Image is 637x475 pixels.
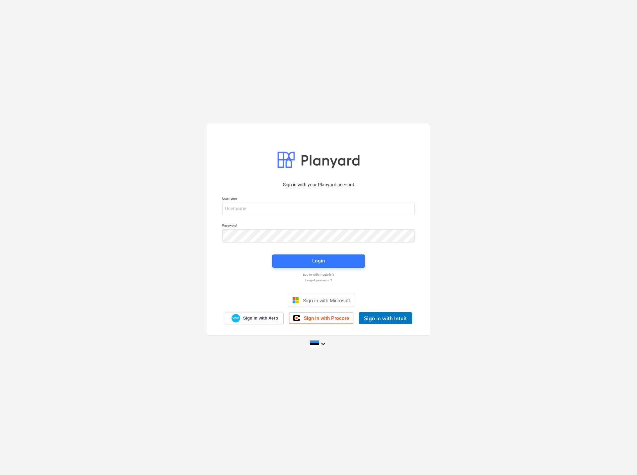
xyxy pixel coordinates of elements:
button: Login [272,254,365,268]
p: Password [222,223,415,229]
a: Sign in with Procore [289,313,353,324]
a: Forgot password? [219,278,418,282]
p: Username [222,196,415,202]
span: Sign in with Xero [243,315,278,321]
input: Username [222,202,415,215]
p: Sign in with your Planyard account [222,181,415,188]
div: Login [312,256,325,265]
a: Sign in with Xero [225,313,284,324]
i: keyboard_arrow_down [319,340,327,348]
img: Microsoft logo [292,297,299,304]
span: Sign in with Microsoft [303,298,350,303]
img: Xero logo [231,314,240,323]
a: Log in with magic link [219,272,418,277]
span: Sign in with Procore [304,315,349,321]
